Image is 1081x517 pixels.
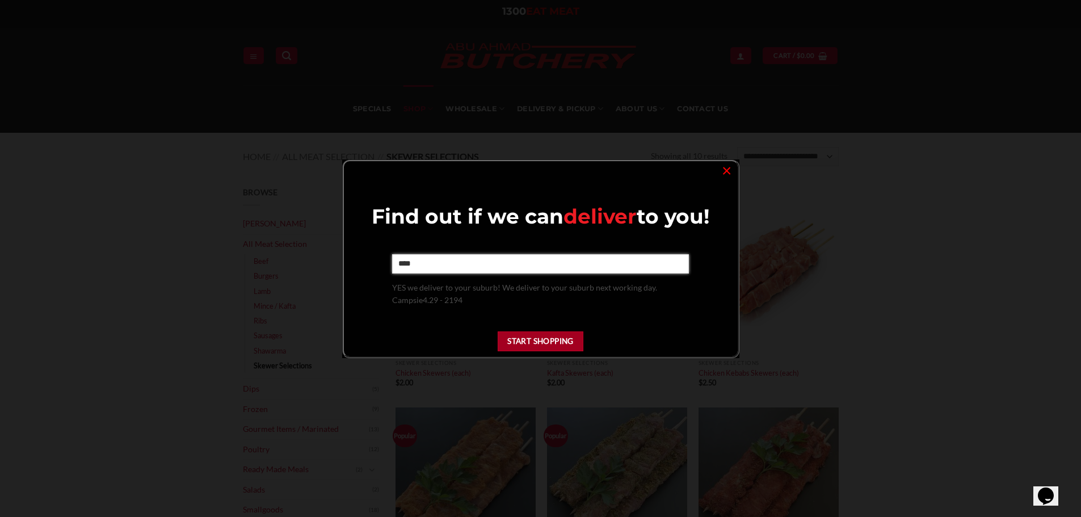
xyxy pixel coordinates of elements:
span: Find out if we can to you! [372,204,709,229]
span: YES we deliver to your suburb! We deliver to your suburb next working day. Campsie4.29 - 2194 [392,283,657,305]
a: × [718,162,735,178]
span: deliver [563,204,637,229]
button: Start Shopping [498,331,584,351]
iframe: chat widget [1033,472,1070,506]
